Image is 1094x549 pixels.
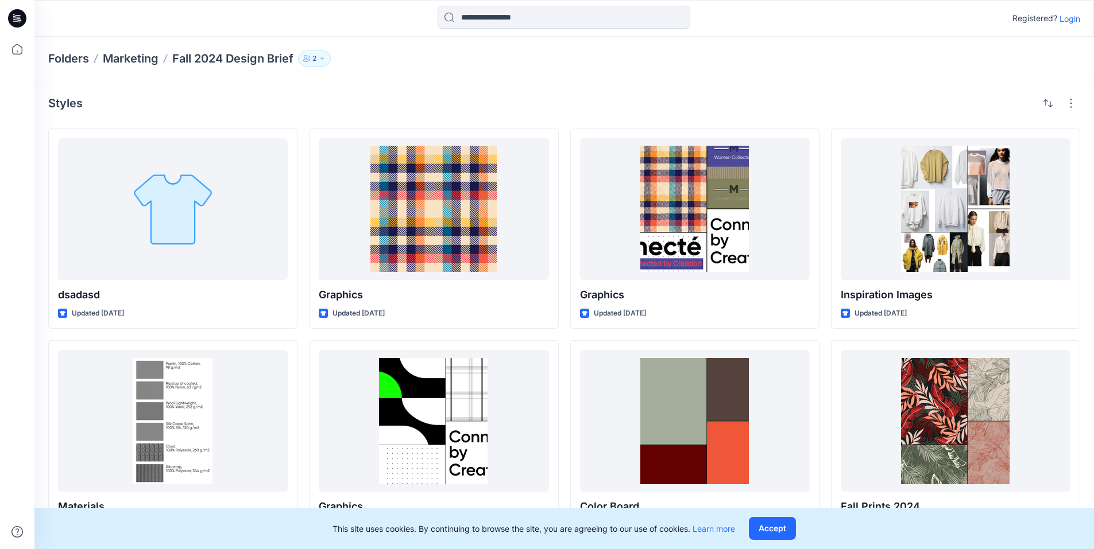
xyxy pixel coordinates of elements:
[319,499,548,515] p: Graphics
[333,307,385,320] p: Updated [DATE]
[1012,11,1057,25] p: Registered?
[319,350,548,492] a: Graphics
[841,499,1070,515] p: Fall Prints 2024
[580,499,810,515] p: Color Board
[580,350,810,492] a: Color Board
[58,138,288,280] a: dsadasd
[594,307,646,320] p: Updated [DATE]
[312,52,316,65] p: 2
[841,287,1070,303] p: Inspiration Images
[103,50,159,67] a: Marketing
[58,499,288,515] p: Materials
[333,523,735,535] p: This site uses cookies. By continuing to browse the site, you are agreeing to our use of cookies.
[749,517,796,540] button: Accept
[48,50,89,67] a: Folders
[693,524,735,534] a: Learn more
[1060,13,1080,25] p: Login
[72,307,124,320] p: Updated [DATE]
[319,138,548,280] a: Graphics
[172,50,293,67] p: Fall 2024 Design Brief
[58,350,288,492] a: Materials
[841,138,1070,280] a: Inspiration Images
[580,138,810,280] a: Graphics
[48,96,83,110] h4: Styles
[580,287,810,303] p: Graphics
[855,307,907,320] p: Updated [DATE]
[298,50,331,67] button: 2
[58,287,288,303] p: dsadasd
[841,350,1070,492] a: Fall Prints 2024
[319,287,548,303] p: Graphics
